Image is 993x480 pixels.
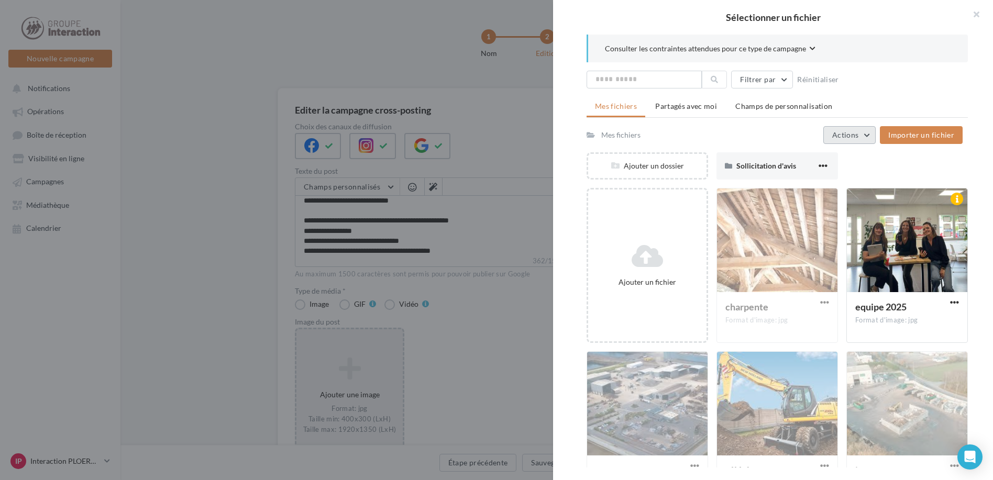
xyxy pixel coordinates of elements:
[655,102,717,110] span: Partagés avec moi
[735,102,832,110] span: Champs de personnalisation
[592,277,702,287] div: Ajouter un fichier
[731,71,793,88] button: Filtrer par
[570,13,976,22] h2: Sélectionner un fichier
[595,102,637,110] span: Mes fichiers
[888,130,954,139] span: Importer un fichier
[736,161,796,170] span: Sollicitation d'avis
[823,126,876,144] button: Actions
[957,444,983,470] div: Open Intercom Messenger
[880,126,963,144] button: Importer un fichier
[605,43,806,54] span: Consulter les contraintes attendues pour ce type de campagne
[793,73,843,86] button: Réinitialiser
[855,301,907,312] span: equipe 2025
[855,316,959,325] div: Format d'image: jpg
[832,130,858,139] span: Actions
[605,43,815,56] button: Consulter les contraintes attendues pour ce type de campagne
[588,161,707,171] div: Ajouter un dossier
[601,130,641,140] div: Mes fichiers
